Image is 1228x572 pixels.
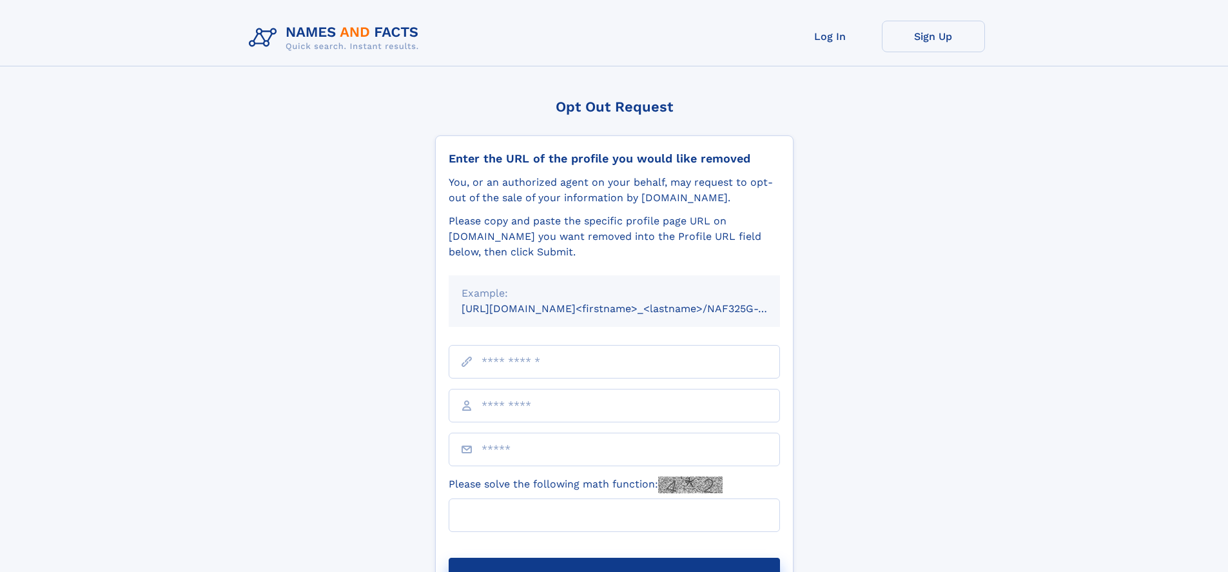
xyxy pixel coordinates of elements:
[435,99,794,115] div: Opt Out Request
[244,21,429,55] img: Logo Names and Facts
[449,152,780,166] div: Enter the URL of the profile you would like removed
[449,175,780,206] div: You, or an authorized agent on your behalf, may request to opt-out of the sale of your informatio...
[449,213,780,260] div: Please copy and paste the specific profile page URL on [DOMAIN_NAME] you want removed into the Pr...
[449,477,723,493] label: Please solve the following math function:
[779,21,882,52] a: Log In
[462,286,767,301] div: Example:
[462,302,804,315] small: [URL][DOMAIN_NAME]<firstname>_<lastname>/NAF325G-xxxxxxxx
[882,21,985,52] a: Sign Up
